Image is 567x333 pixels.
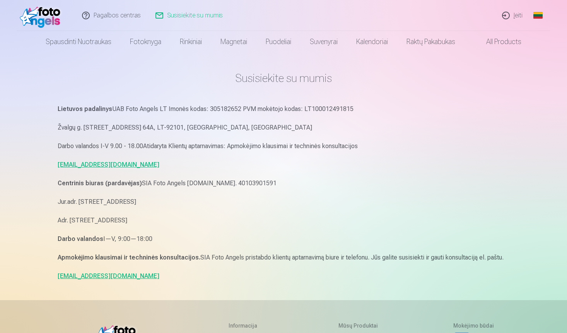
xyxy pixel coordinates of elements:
[229,322,280,330] h5: Informacija
[256,31,301,53] a: Puodeliai
[58,234,509,244] p: I—V, 9:00—18:00
[20,3,64,28] img: /fa2
[347,31,397,53] a: Kalendoriai
[58,215,509,226] p: Adr. [STREET_ADDRESS]
[58,178,509,189] p: SIA Foto Angels [DOMAIN_NAME]. 40103901591
[58,252,509,263] p: SIA Foto Angels pristabdo klientų aptarnavimą biure ir telefonu. Jūs galite susisiekti ir gauti k...
[338,322,395,330] h5: Mūsų produktai
[58,122,509,133] p: Žvalgų g. [STREET_ADDRESS] 64A, LT-92101, [GEOGRAPHIC_DATA], [GEOGRAPHIC_DATA]
[58,254,200,261] strong: Apmokėjimo klausimai ir techninės konsultacijos.
[301,31,347,53] a: Suvenyrai
[453,322,494,330] h5: Mokėjimo būdai
[58,161,159,168] a: [EMAIL_ADDRESS][DOMAIN_NAME]
[465,31,531,53] a: All products
[171,31,211,53] a: Rinkiniai
[121,31,171,53] a: Fotoknyga
[58,196,509,207] p: Jur.adr. [STREET_ADDRESS]
[58,104,509,114] p: UAB Foto Angels LT Imonės kodas: 305182652 PVM mokėtojo kodas: LT100012491815
[211,31,256,53] a: Magnetai
[58,71,509,85] h1: Susisiekite su mumis
[58,235,103,242] strong: Darbo valandos
[58,179,142,187] strong: Centrinis biuras (pardavėjas)
[397,31,465,53] a: Raktų pakabukas
[58,141,509,152] p: Darbo valandos I-V 9.00 - 18.00Atidaryta Klientų aptarnavimas: Apmokėjimo klausimai ir techninės ...
[58,272,159,280] a: [EMAIL_ADDRESS][DOMAIN_NAME]
[58,105,112,113] strong: Lietuvos padalinys
[36,31,121,53] a: Spausdinti nuotraukas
